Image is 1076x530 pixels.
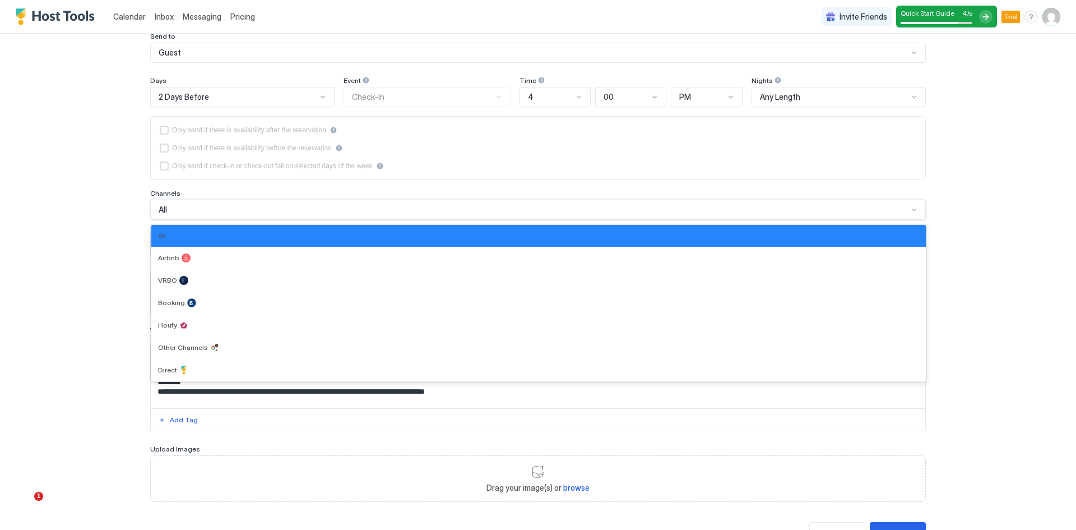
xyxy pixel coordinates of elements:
span: Other Channels [158,343,208,352]
span: Direct [158,366,177,374]
a: Host Tools Logo [16,8,100,25]
span: 2 Days Before [159,92,209,102]
span: Channels [150,189,180,197]
span: 00 [604,92,614,102]
span: browse [563,483,590,492]
div: Only send if there is availability after the reservation [172,126,326,134]
span: VRBO [158,276,177,284]
span: Event [344,76,361,85]
span: Quick Start Guide [901,9,954,17]
a: Messaging [183,11,221,22]
span: All [158,232,166,240]
span: 1 [34,492,43,501]
span: Trial [1004,12,1018,22]
div: Only send if check-in or check-out fall on selected days of the week [172,162,373,170]
iframe: Intercom live chat [11,492,38,519]
div: Add Tag [170,415,198,425]
span: 4 [528,92,534,102]
button: Add Tag [157,413,200,427]
div: Write Message [150,325,202,337]
a: Inbox [155,11,174,22]
span: Inbox [155,12,174,21]
div: User profile [1042,8,1060,26]
span: / 5 [967,10,972,17]
span: Time [520,76,536,85]
span: Days [150,76,166,85]
span: Airbnb [158,254,179,262]
span: Upload Images [150,445,200,453]
span: Nights [752,76,773,85]
span: 4 [962,9,967,17]
div: afterReservation [160,126,916,135]
span: PM [679,92,691,102]
div: Only send if there is availability before the reservation [172,144,332,152]
span: Any Length [760,92,800,102]
span: All [159,205,167,215]
span: Houfy [158,321,177,329]
div: isLimited [160,162,916,170]
span: Guest [159,48,181,58]
div: menu [1024,10,1038,24]
span: Send to [150,32,175,40]
span: Invite Friends [840,12,887,22]
div: beforeReservation [160,144,916,153]
span: Booking [158,298,185,307]
span: Messaging [183,12,221,21]
a: Calendar [113,11,146,22]
span: Pricing [230,12,255,22]
span: Calendar [113,12,146,21]
span: Drag your image(s) or [486,483,590,493]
